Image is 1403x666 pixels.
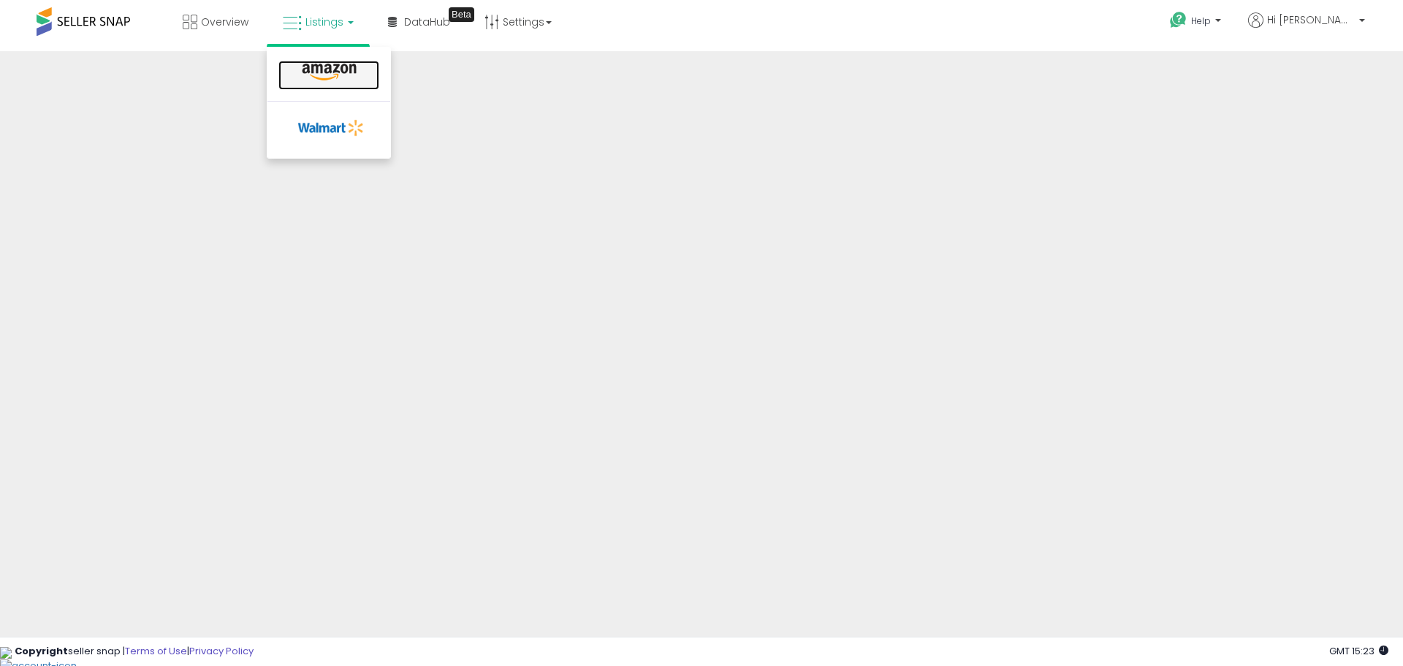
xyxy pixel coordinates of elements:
[404,15,450,29] span: DataHub
[1267,12,1355,27] span: Hi [PERSON_NAME]
[1248,12,1365,45] a: Hi [PERSON_NAME]
[201,15,248,29] span: Overview
[1169,11,1187,29] i: Get Help
[305,15,343,29] span: Listings
[449,7,474,22] div: Tooltip anchor
[1191,15,1211,27] span: Help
